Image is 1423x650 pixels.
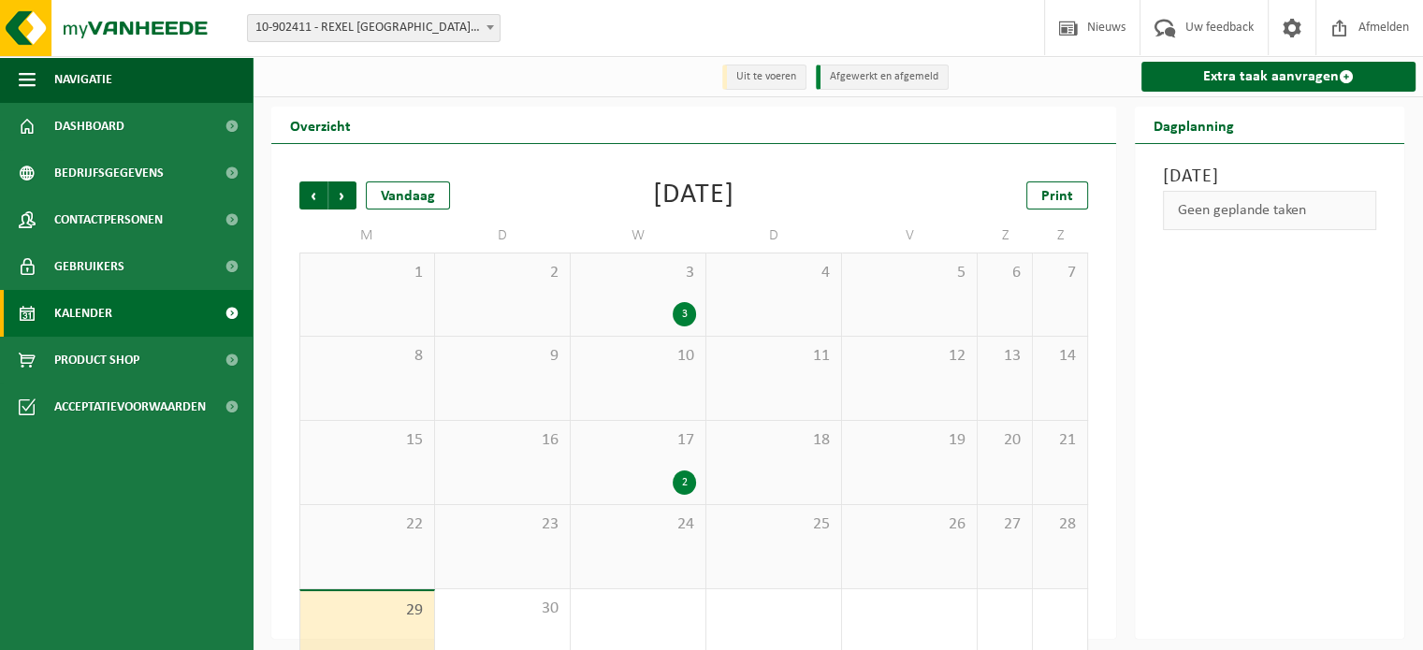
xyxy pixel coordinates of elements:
div: Vandaag [366,181,450,209]
div: 2 [673,470,696,495]
div: Geen geplande taken [1163,191,1376,230]
li: Afgewerkt en afgemeld [816,65,949,90]
span: 21 [1042,430,1078,451]
span: 15 [310,430,425,451]
span: 19 [851,430,967,451]
td: D [435,219,571,253]
span: 9 [444,346,560,367]
span: Navigatie [54,56,112,103]
span: Acceptatievoorwaarden [54,383,206,430]
span: 26 [851,514,967,535]
span: 8 [310,346,425,367]
span: 25 [716,514,832,535]
div: 3 [673,302,696,326]
span: Kalender [54,290,112,337]
li: Uit te voeren [722,65,806,90]
span: 18 [716,430,832,451]
span: 22 [310,514,425,535]
span: 23 [444,514,560,535]
span: Print [1041,189,1073,204]
span: Bedrijfsgegevens [54,150,164,196]
span: 14 [1042,346,1078,367]
span: 24 [580,514,696,535]
span: 16 [444,430,560,451]
span: 4 [716,263,832,283]
td: D [706,219,842,253]
a: Print [1026,181,1088,209]
span: 12 [851,346,967,367]
span: 6 [987,263,1023,283]
span: 10-902411 - REXEL BELGIUM NV - VICHTE [247,14,501,42]
span: Dashboard [54,103,124,150]
td: W [571,219,706,253]
span: 1 [310,263,425,283]
span: 27 [987,514,1023,535]
span: 10 [580,346,696,367]
td: V [842,219,978,253]
span: 11 [716,346,832,367]
span: 17 [580,430,696,451]
span: 10-902411 - REXEL BELGIUM NV - VICHTE [248,15,500,41]
span: 30 [444,599,560,619]
a: Extra taak aanvragen [1141,62,1416,92]
span: 29 [310,600,425,621]
span: Contactpersonen [54,196,163,243]
td: Z [978,219,1033,253]
span: 20 [987,430,1023,451]
span: 5 [851,263,967,283]
span: 2 [444,263,560,283]
span: 7 [1042,263,1078,283]
td: Z [1033,219,1088,253]
span: 13 [987,346,1023,367]
span: 28 [1042,514,1078,535]
span: 3 [580,263,696,283]
div: [DATE] [653,181,734,209]
span: Vorige [299,181,327,209]
h2: Dagplanning [1135,107,1253,143]
h2: Overzicht [271,107,370,143]
span: Volgende [328,181,356,209]
span: Product Shop [54,337,139,383]
h3: [DATE] [1163,163,1376,191]
td: M [299,219,435,253]
span: Gebruikers [54,243,124,290]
